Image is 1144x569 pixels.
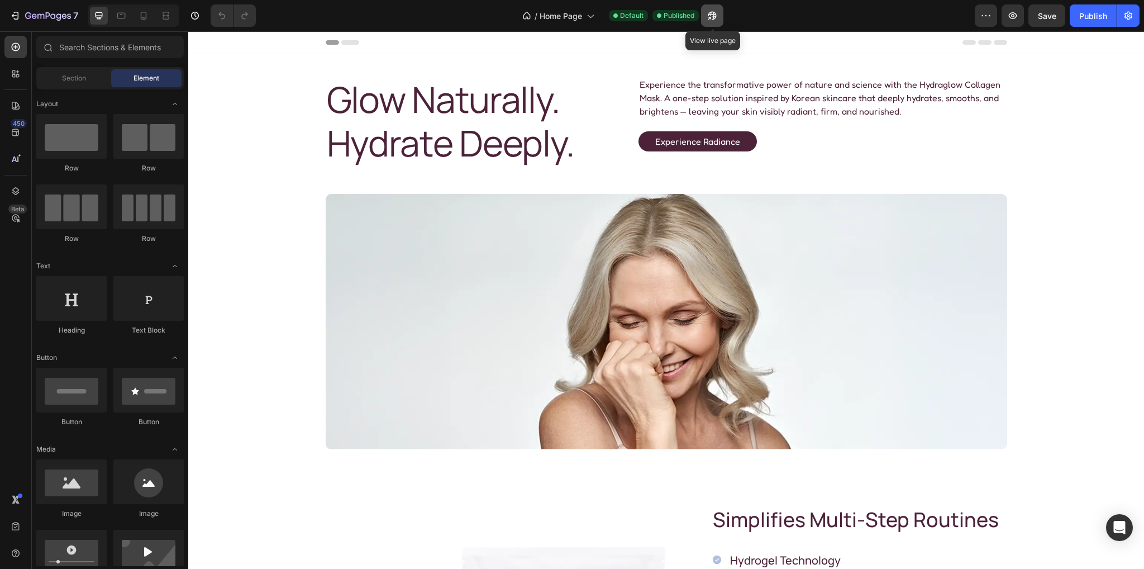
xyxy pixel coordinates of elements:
[36,261,50,271] span: Text
[664,11,694,21] span: Published
[166,95,184,113] span: Toggle open
[166,257,184,275] span: Toggle open
[540,10,582,22] span: Home Page
[541,520,782,538] h3: Hydrogel Technology
[36,509,107,519] div: Image
[73,9,78,22] p: 7
[166,440,184,458] span: Toggle open
[36,325,107,335] div: Heading
[113,163,184,173] div: Row
[113,234,184,244] div: Row
[450,100,569,120] button: <p>Experience Radiance</p>
[523,474,818,504] h2: Simplifies Multi-Step Routines
[1079,10,1107,22] div: Publish
[36,99,58,109] span: Layout
[36,163,107,173] div: Row
[535,10,537,22] span: /
[62,73,86,83] span: Section
[137,163,819,418] img: gempages_579986419619987989-8657c2ec-62e1-41b2-aa52-d10abc7b5165.webp
[4,4,83,27] button: 7
[36,444,56,454] span: Media
[620,11,643,21] span: Default
[8,205,27,214] div: Beta
[113,509,184,519] div: Image
[451,46,818,87] p: Experience the transformative power of nature and science with the Hydraglow Collagen Mask. A one...
[11,119,27,128] div: 450
[134,73,159,83] span: Element
[211,4,256,27] div: Undo/Redo
[1028,4,1065,27] button: Save
[1038,11,1056,21] span: Save
[113,325,184,335] div: Text Block
[1070,4,1117,27] button: Publish
[166,349,184,367] span: Toggle open
[36,353,57,363] span: Button
[1106,514,1133,541] div: Open Intercom Messenger
[36,36,184,58] input: Search Sections & Elements
[113,417,184,427] div: Button
[188,31,1144,569] iframe: Design area
[467,103,552,117] p: Experience Radiance
[36,234,107,244] div: Row
[36,417,107,427] div: Button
